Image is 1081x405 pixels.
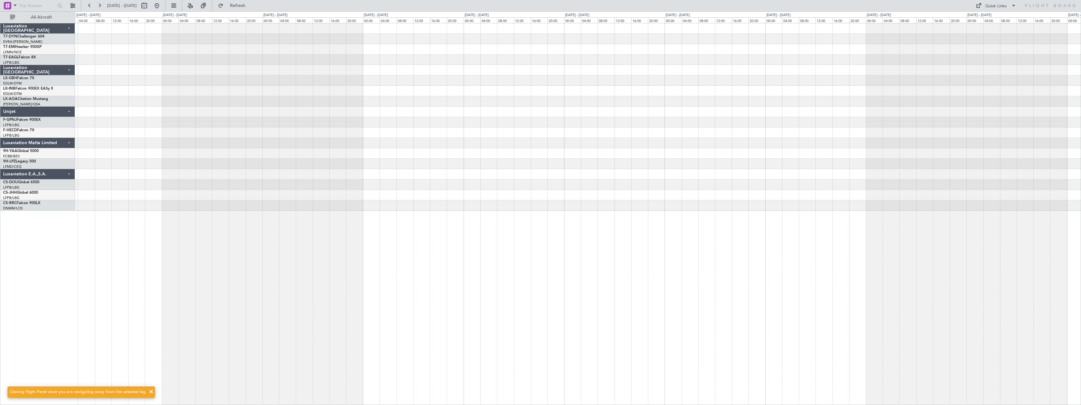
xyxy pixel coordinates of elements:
[145,17,162,23] div: 20:00
[1017,17,1033,23] div: 12:00
[162,17,179,23] div: 00:00
[3,133,20,138] a: LFPB/LBG
[973,1,1019,11] button: Quick Links
[3,45,15,49] span: T7-EMI
[3,123,20,127] a: LFPB/LBG
[296,17,312,23] div: 08:00
[648,17,665,23] div: 20:00
[363,17,380,23] div: 00:00
[3,149,39,153] a: 9H-YAAGlobal 5000
[78,17,94,23] div: 04:00
[329,17,346,23] div: 16:00
[849,17,866,23] div: 20:00
[16,15,66,20] span: All Aircraft
[364,13,388,18] div: [DATE] - [DATE]
[3,191,17,195] span: CS-JHH
[346,17,363,23] div: 20:00
[19,1,55,10] input: Trip Number
[3,201,17,205] span: CS-RRC
[413,17,430,23] div: 12:00
[3,50,22,55] a: LFMN/NCE
[1000,17,1017,23] div: 08:00
[615,17,631,23] div: 12:00
[899,17,916,23] div: 08:00
[128,17,145,23] div: 16:00
[547,17,564,23] div: 20:00
[866,17,883,23] div: 00:00
[514,17,530,23] div: 12:00
[966,17,983,23] div: 00:00
[564,17,581,23] div: 00:00
[262,17,279,23] div: 00:00
[916,17,933,23] div: 12:00
[666,13,690,18] div: [DATE] - [DATE]
[565,13,589,18] div: [DATE] - [DATE]
[246,17,262,23] div: 20:00
[3,39,42,44] a: EVRA/[PERSON_NAME]
[3,164,21,169] a: LFMD/CEQ
[397,17,413,23] div: 08:00
[3,180,18,184] span: CS-DOU
[3,35,17,38] span: T7-DYN
[179,17,195,23] div: 04:00
[279,17,296,23] div: 04:00
[3,206,23,211] a: DNMM/LOS
[950,17,966,23] div: 20:00
[3,180,39,184] a: CS-DOUGlobal 6500
[3,56,36,59] a: T7-EAGLFalcon 8X
[867,13,891,18] div: [DATE] - [DATE]
[832,17,849,23] div: 16:00
[3,128,17,132] span: F-HECD
[3,45,42,49] a: T7-EMIHawker 900XP
[1033,17,1050,23] div: 16:00
[715,17,732,23] div: 12:00
[7,12,68,22] button: All Aircraft
[967,13,992,18] div: [DATE] - [DATE]
[3,160,16,163] span: 9H-LPZ
[3,56,19,59] span: T7-EAGL
[3,118,17,122] span: F-GPNJ
[631,17,648,23] div: 16:00
[983,17,1000,23] div: 04:00
[3,35,44,38] a: T7-DYNChallenger 604
[1050,17,1067,23] div: 20:00
[748,17,765,23] div: 20:00
[682,17,698,23] div: 04:00
[799,17,815,23] div: 08:00
[598,17,614,23] div: 08:00
[732,17,748,23] div: 16:00
[985,3,1007,9] div: Quick Links
[107,3,137,9] span: [DATE] - [DATE]
[698,17,715,23] div: 08:00
[3,81,22,86] a: EDLW/DTM
[3,191,38,195] a: CS-JHHGlobal 6000
[883,17,899,23] div: 04:00
[3,201,40,205] a: CS-RRCFalcon 900LX
[163,13,187,18] div: [DATE] - [DATE]
[95,17,112,23] div: 08:00
[3,154,20,159] a: FCBB/BZV
[229,17,245,23] div: 16:00
[3,160,36,163] a: 9H-LPZLegacy 500
[430,17,447,23] div: 16:00
[3,149,17,153] span: 9H-YAA
[3,185,20,190] a: LFPB/LBG
[765,17,782,23] div: 00:00
[10,389,146,395] div: Closing Flight Panel since you are navigating away from the selected leg
[3,87,15,91] span: LX-INB
[3,76,17,80] span: LX-GBH
[225,3,251,8] span: Refresh
[581,17,598,23] div: 04:00
[766,13,791,18] div: [DATE] - [DATE]
[815,17,832,23] div: 12:00
[3,128,34,132] a: F-HECDFalcon 7X
[465,13,489,18] div: [DATE] - [DATE]
[3,97,18,101] span: LX-AOA
[112,17,128,23] div: 12:00
[313,17,329,23] div: 12:00
[263,13,288,18] div: [DATE] - [DATE]
[195,17,212,23] div: 08:00
[3,118,41,122] a: F-GPNJFalcon 900EX
[3,91,22,96] a: EDLW/DTM
[3,196,20,200] a: LFPB/LBG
